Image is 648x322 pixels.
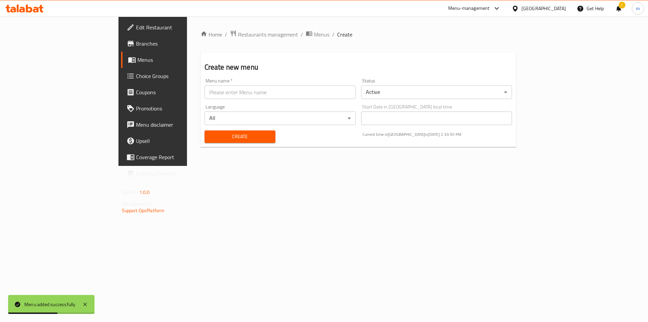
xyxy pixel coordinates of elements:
[230,30,298,39] a: Restaurants management
[136,72,221,80] span: Choice Groups
[636,5,640,12] span: m
[136,88,221,96] span: Coupons
[136,153,221,161] span: Coverage Report
[121,117,227,133] a: Menu disclaimer
[361,85,512,99] div: Active
[136,121,221,129] span: Menu disclaimer
[121,19,227,35] a: Edit Restaurant
[301,30,303,39] li: /
[121,52,227,68] a: Menus
[121,84,227,100] a: Coupons
[122,206,165,215] a: Support.OpsPlatform
[121,100,227,117] a: Promotions
[205,112,356,125] div: All
[448,4,490,13] div: Menu-management
[205,130,275,143] button: Create
[121,133,227,149] a: Upsell
[306,30,329,39] a: Menus
[122,188,138,197] span: Version:
[136,169,221,177] span: Grocery Checklist
[121,68,227,84] a: Choice Groups
[521,5,566,12] div: [GEOGRAPHIC_DATA]
[121,149,227,165] a: Coverage Report
[136,40,221,48] span: Branches
[332,30,334,39] li: /
[362,131,512,138] p: Current time in [GEOGRAPHIC_DATA] is [DATE] 2:33:50 PM
[139,188,150,197] span: 1.0.0
[238,30,298,39] span: Restaurants management
[136,104,221,113] span: Promotions
[210,132,270,141] span: Create
[136,23,221,31] span: Edit Restaurant
[337,30,352,39] span: Create
[205,62,512,72] h2: Create new menu
[200,30,516,39] nav: breadcrumb
[122,199,153,208] span: Get support on:
[136,137,221,145] span: Upsell
[24,301,76,308] div: Menu added successfully
[137,56,221,64] span: Menus
[121,165,227,181] a: Grocery Checklist
[121,35,227,52] a: Branches
[205,85,356,99] input: Please enter Menu name
[314,30,329,39] span: Menus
